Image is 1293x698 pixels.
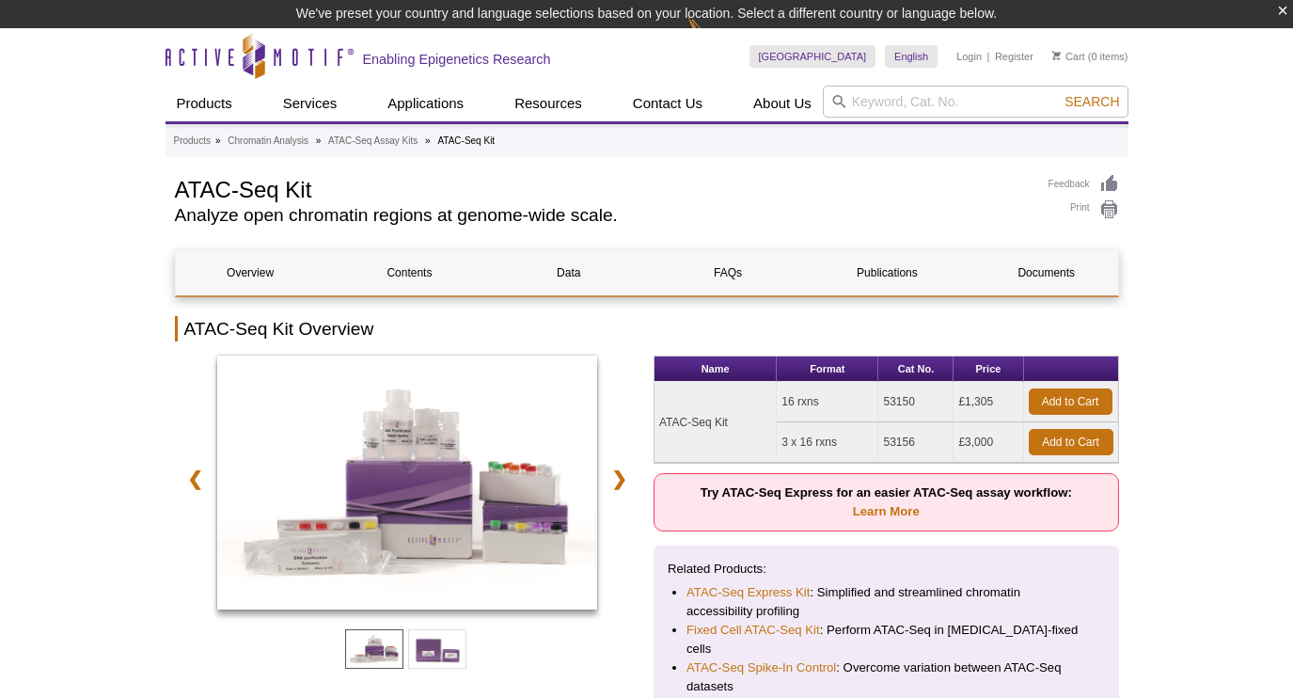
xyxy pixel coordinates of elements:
td: £3,000 [954,422,1023,463]
a: Resources [503,86,593,121]
a: Contact Us [622,86,714,121]
li: : Simplified and streamlined chromatin accessibility profiling [686,583,1086,621]
h1: ATAC-Seq Kit [175,174,1030,202]
a: Cart [1052,50,1085,63]
a: About Us [742,86,823,121]
a: Print [1049,199,1119,220]
li: : Overcome variation between ATAC-Seq datasets [686,658,1086,696]
td: 16 rxns [777,382,878,422]
a: Applications [376,86,475,121]
h2: ATAC-Seq Kit Overview [175,316,1119,341]
a: Chromatin Analysis [228,133,308,150]
img: Change Here [687,14,737,58]
img: ATAC-Seq Kit [217,356,598,610]
th: Cat No. [878,357,954,382]
a: Login [956,50,982,63]
button: Search [1059,93,1125,110]
a: Fixed Cell ATAC-Seq Kit [686,621,820,640]
th: Price [954,357,1023,382]
td: 3 x 16 rxns [777,422,878,463]
a: English [885,45,938,68]
li: » [425,135,431,146]
input: Keyword, Cat. No. [823,86,1128,118]
li: » [316,135,322,146]
a: Documents [971,250,1121,295]
a: Publications [812,250,962,295]
th: Format [777,357,878,382]
strong: Try ATAC-Seq Express for an easier ATAC-Seq assay workflow: [701,485,1072,518]
li: | [987,45,990,68]
a: Services [272,86,349,121]
img: Your Cart [1052,51,1061,60]
a: ❯ [599,457,639,500]
li: (0 items) [1052,45,1128,68]
a: Add to Cart [1029,429,1113,455]
td: 53150 [878,382,954,422]
a: ATAC-Seq Kit [217,356,598,615]
td: 53156 [878,422,954,463]
a: Feedback [1049,174,1119,195]
a: ATAC-Seq Spike-In Control [686,658,836,677]
p: Related Products: [668,560,1105,579]
li: : Perform ATAC-Seq in [MEDICAL_DATA]-fixed cells [686,621,1086,658]
a: ATAC-Seq Assay Kits [328,133,418,150]
a: Products [174,133,211,150]
h2: Enabling Epigenetics Research [363,51,551,68]
h2: Analyze open chromatin regions at genome-wide scale. [175,207,1030,224]
a: [GEOGRAPHIC_DATA] [749,45,876,68]
a: ATAC-Seq Express Kit [686,583,810,602]
a: Data [494,250,643,295]
a: Overview [176,250,325,295]
span: Search [1064,94,1119,109]
li: » [215,135,221,146]
a: Register [995,50,1033,63]
li: ATAC-Seq Kit [437,135,495,146]
a: Contents [335,250,484,295]
a: Learn More [853,504,920,518]
td: £1,305 [954,382,1023,422]
th: Name [654,357,777,382]
a: ❮ [175,457,215,500]
a: Products [166,86,244,121]
a: Add to Cart [1029,389,1112,415]
a: FAQs [653,250,802,295]
td: ATAC-Seq Kit [654,382,777,463]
